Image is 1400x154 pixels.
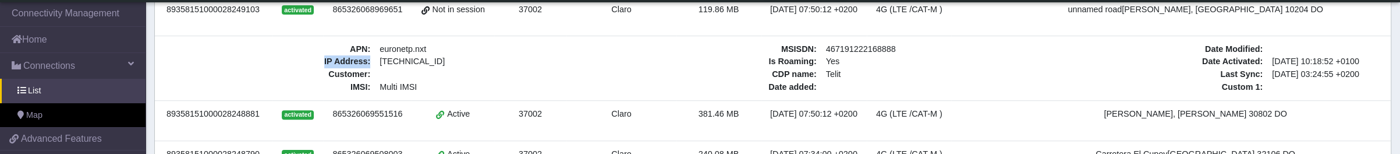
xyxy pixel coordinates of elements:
span: Not in session [432,3,484,16]
div: 865326069551516 [330,108,405,121]
span: Connections [23,59,75,73]
span: Customer : [161,68,375,81]
div: 37002 [501,108,559,121]
div: Claro [573,3,669,16]
span: Yes [826,57,839,66]
span: Map [26,109,42,122]
div: 37002 [501,3,559,16]
span: euronetp.nxt [375,43,589,56]
span: [TECHNICAL_ID] [380,57,445,66]
span: 381.46 MB [699,109,739,118]
span: 4G (LTE /CAT-M ) [876,5,942,14]
span: activated [282,110,314,120]
span: Last Sync : [1053,68,1267,81]
span: APN : [161,43,375,56]
span: Is Roaming : [607,55,821,68]
span: Date Modified : [1053,43,1267,56]
span: Date added : [607,81,821,94]
span: IMSI : [161,81,375,94]
span: Active [447,108,470,121]
span: CDP name : [607,68,821,81]
div: Claro [573,108,669,121]
span: unnamed road [1068,5,1122,14]
div: 89358151000028249103 [161,3,265,16]
span: IP Address : [161,55,375,68]
span: Custom 1 : [1053,81,1267,94]
div: 89358151000028248881 [161,108,265,121]
span: activated [282,5,314,15]
span: [PERSON_NAME], [PERSON_NAME] 30802 DO [1104,109,1286,118]
span: MSISDN : [607,43,821,56]
span: Date Activated : [1053,55,1267,68]
div: [DATE] 07:50:12 +0200 [768,3,860,16]
span: Telit [821,68,1036,81]
span: 467191222168888 [821,43,1036,56]
span: Multi IMSI [375,81,589,94]
div: 865326068969651 [330,3,405,16]
span: [PERSON_NAME], [GEOGRAPHIC_DATA] 10204 DO [1122,5,1323,14]
span: 119.86 MB [699,5,739,14]
span: List [28,85,41,97]
span: Advanced Features [21,132,102,146]
div: [DATE] 07:50:12 +0200 [768,108,860,121]
span: 4G (LTE /CAT-M ) [876,109,942,118]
